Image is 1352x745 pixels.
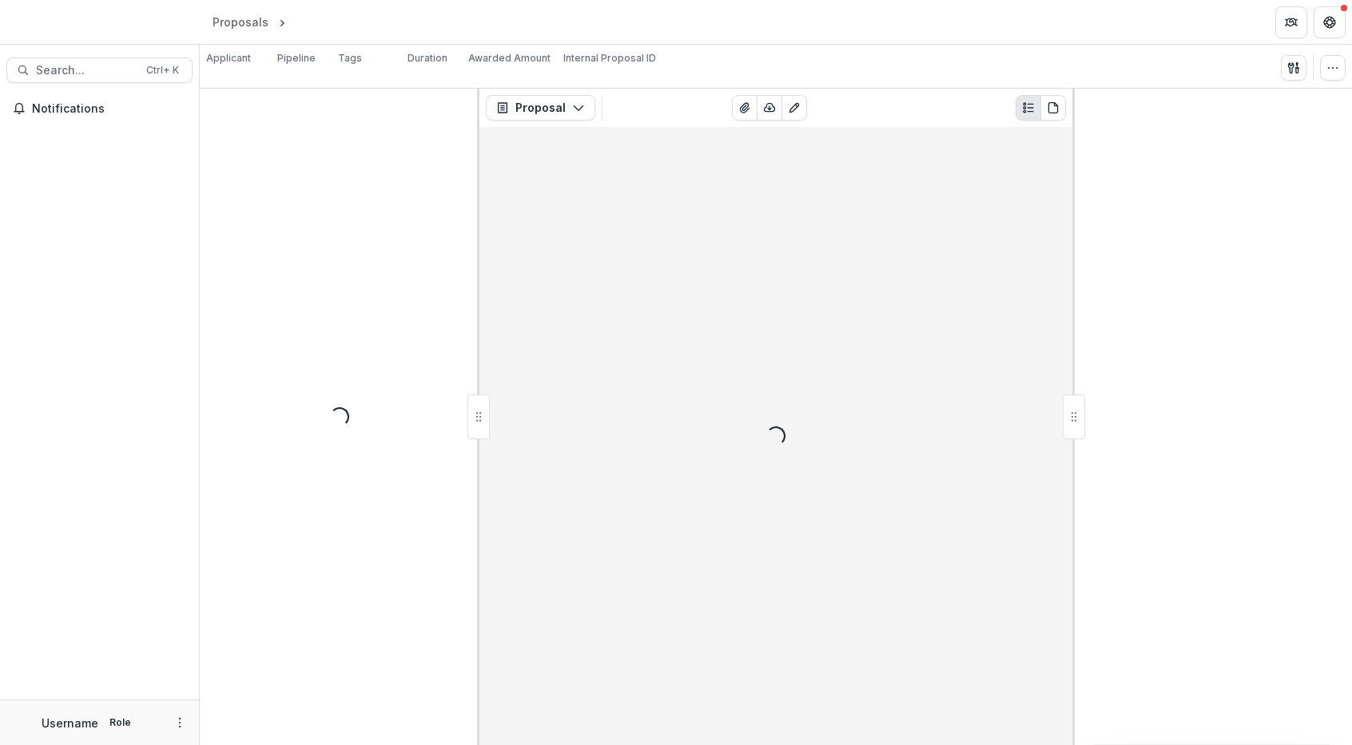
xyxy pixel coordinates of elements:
[6,57,193,83] button: Search...
[732,95,758,121] button: View Attached Files
[170,713,189,732] button: More
[206,10,275,34] a: Proposals
[105,715,136,730] p: Role
[143,61,182,79] div: Ctrl + K
[277,51,316,65] p: Pipeline
[563,51,656,65] p: Internal Proposal ID
[338,51,362,65] p: Tags
[206,51,251,65] p: Applicant
[408,51,447,65] p: Duration
[213,14,268,30] div: Proposals
[6,96,193,121] button: Notifications
[42,715,98,731] p: Username
[206,10,357,34] nav: breadcrumb
[1275,6,1307,38] button: Partners
[1314,6,1346,38] button: Get Help
[468,51,551,65] p: Awarded Amount
[1040,95,1066,121] button: PDF view
[32,102,186,116] span: Notifications
[781,95,807,121] button: Edit as form
[1016,95,1041,121] button: Plaintext view
[486,95,595,121] button: Proposal
[36,64,137,77] span: Search...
